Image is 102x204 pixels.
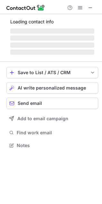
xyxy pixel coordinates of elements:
button: save-profile-one-click [6,67,98,78]
span: Find work email [17,130,96,136]
button: AI write personalized message [6,82,98,94]
span: ‌ [10,35,94,41]
span: Notes [17,143,96,148]
div: Save to List / ATS / CRM [18,70,87,75]
button: Notes [6,141,98,150]
span: Add to email campaign [17,116,68,121]
p: Loading contact info [10,19,94,24]
img: ContactOut v5.3.10 [6,4,45,12]
button: Find work email [6,128,98,137]
span: ‌ [10,43,94,48]
span: Send email [18,101,42,106]
span: ‌ [10,50,94,55]
span: ‌ [10,28,94,34]
button: Send email [6,98,98,109]
span: AI write personalized message [18,85,86,90]
button: Add to email campaign [6,113,98,124]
